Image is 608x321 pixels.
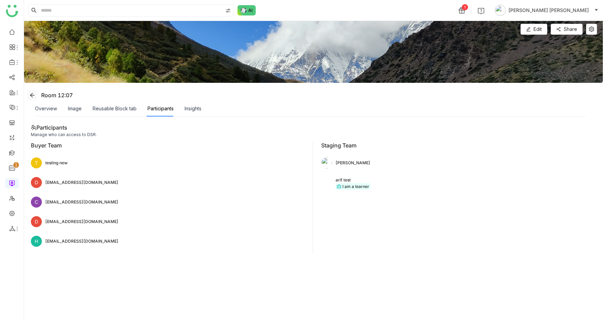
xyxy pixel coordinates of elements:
button: [PERSON_NAME] [PERSON_NAME] [493,5,600,16]
span: Share [564,25,577,33]
img: 684a9aedde261c4b36a3ced9 [321,157,332,168]
div: Participants [31,123,596,132]
button: Edit [521,24,547,35]
img: job_title.svg [337,185,341,188]
div: Overview [35,105,57,112]
div: T [31,157,42,168]
img: help.svg [478,8,484,14]
div: [PERSON_NAME] [336,160,370,166]
button: Share [551,24,583,35]
div: Manage who can access to DSR. [31,132,596,138]
span: Edit [534,25,542,33]
div: [EMAIL_ADDRESS][DOMAIN_NAME] [45,238,118,244]
div: Staging Team [321,141,587,152]
div: Reusable Block tab [93,105,137,112]
div: D [31,177,42,188]
div: C [31,197,42,208]
div: Buyer Team [31,141,297,152]
img: ask-buddy-normal.svg [237,5,256,15]
div: [EMAIL_ADDRESS][DOMAIN_NAME] [45,219,118,225]
img: search-type.svg [225,8,231,13]
div: 1 [462,4,468,10]
div: Participants [148,105,174,112]
img: logo [6,5,18,17]
img: avatar [495,5,506,16]
div: Insights [185,105,201,112]
div: arif test [336,177,351,183]
p: 1 [15,162,17,168]
div: [EMAIL_ADDRESS][DOMAIN_NAME] [45,199,118,205]
nz-badge-sup: 1 [13,162,19,168]
div: testing new [45,160,68,166]
div: Image [68,105,82,112]
div: D [31,216,42,227]
div: H [31,236,42,247]
span: [PERSON_NAME] [PERSON_NAME] [508,7,589,14]
div: [EMAIL_ADDRESS][DOMAIN_NAME] [45,179,118,186]
div: I am a learner [342,184,369,189]
img: 684abccfde261c4b36a4c026 [321,178,332,189]
div: Room 12:07 [27,90,73,101]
